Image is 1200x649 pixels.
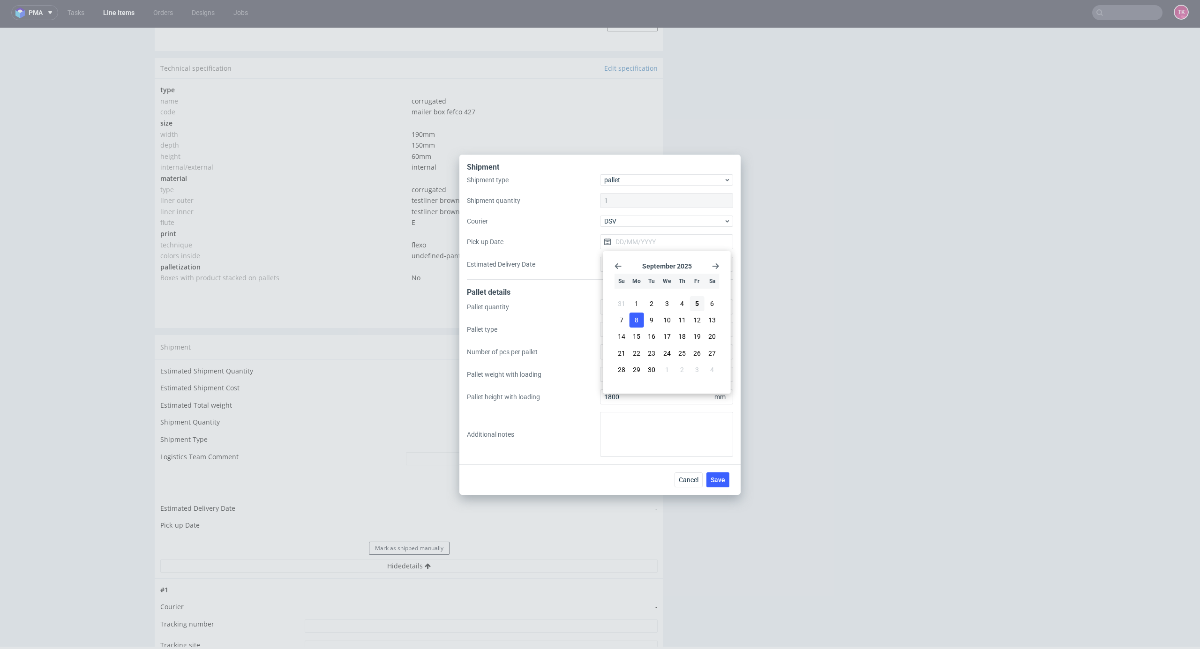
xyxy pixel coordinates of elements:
button: Wed Sep 17 2025 [660,329,674,344]
div: Th [675,274,689,289]
span: 2 [680,365,684,374]
div: Shipment [155,307,663,332]
span: 6 [710,299,714,308]
button: Sun Sep 07 2025 [615,313,629,328]
span: mm [712,390,731,403]
td: material [160,145,409,157]
td: width [160,101,409,112]
span: # 1 [160,558,168,567]
button: Sun Sep 28 2025 [615,362,629,377]
button: Mark as shipped manually [369,514,450,527]
span: flexo [412,213,426,222]
label: Pallet quantity [467,302,600,312]
td: Logistics Team Comment [160,424,404,445]
button: Hidedetails [160,532,658,545]
span: 25 [678,349,686,358]
td: Estimated Shipment Cost [160,355,404,372]
button: Fri Sep 26 2025 [690,346,704,361]
td: type [160,57,409,68]
button: Save [706,472,729,487]
button: Wed Oct 01 2025 [660,362,674,377]
span: undefined-pantone [412,224,472,232]
span: 1 [635,299,638,308]
label: Number of pcs per pallet [467,347,600,357]
label: Estimated Delivery Date [467,260,600,269]
span: 29 [633,365,640,374]
button: Sun Sep 14 2025 [615,329,629,344]
button: Thu Sep 18 2025 [675,329,689,344]
button: Send to QMS [601,265,652,278]
span: 7 [620,315,623,325]
span: 28 [618,365,625,374]
span: corrugated [412,69,446,78]
label: Pallet weight with loading [467,370,600,379]
td: Tracking site [160,612,302,633]
td: Shipment Quantity [160,389,404,406]
span: 150 mm [412,113,435,122]
label: Pallet type [467,325,600,334]
td: Pick-up Date [160,492,404,509]
td: depth [160,112,409,123]
button: Mon Sep 01 2025 [630,296,644,311]
td: Estimated Total weight [160,372,404,389]
button: Thu Sep 04 2025 [675,296,689,311]
button: Fri Sep 12 2025 [690,313,704,328]
span: 21 [618,349,625,358]
button: Sun Sep 21 2025 [615,346,629,361]
span: 12 [693,315,701,325]
label: Pallet height with loading [467,392,600,402]
td: code [160,79,409,90]
span: 13 [708,315,716,325]
button: Update [607,448,658,461]
div: Su [615,274,629,289]
td: Estimated Delivery Date [160,475,404,492]
span: 1 [665,365,669,374]
span: 14 [618,332,625,341]
span: 5 [695,299,699,308]
td: Shipment Type [160,406,404,424]
td: Unknown [404,355,658,372]
button: Tue Sep 09 2025 [645,313,659,328]
span: testliner brown [412,168,460,177]
td: palletization [160,234,409,245]
button: Thu Sep 11 2025 [675,313,689,328]
div: Sa [705,274,720,289]
td: - [404,492,658,509]
button: Fri Oct 03 2025 [690,362,704,377]
label: Shipment type [467,175,600,185]
td: 1 [404,389,658,406]
span: 4 [710,365,714,374]
span: 19 [693,332,701,341]
div: Mo [630,274,644,289]
td: size [160,90,409,101]
div: We [660,274,674,289]
label: Courier [467,216,600,226]
label: Shipment quantity [467,196,600,205]
span: 3 [695,365,699,374]
td: internal/external [160,134,409,145]
span: 16 [648,332,655,341]
button: Sun Aug 31 2025 [615,296,629,311]
span: E [412,190,415,199]
button: Fri Sep 05 2025 [690,296,704,311]
span: 20 [708,332,716,341]
button: Mon Sep 29 2025 [630,362,644,377]
span: 18 [678,332,686,341]
div: Tu [645,274,659,289]
button: Fri Sep 19 2025 [690,329,704,344]
button: Sat Sep 06 2025 [705,296,720,311]
td: name [160,68,409,79]
button: Sat Oct 04 2025 [705,362,720,377]
td: Courier [160,574,302,591]
span: Go back 1 month [615,262,622,270]
div: Fr [690,274,704,289]
span: Go forward 1 month [712,262,720,270]
a: Edit specification [604,36,658,45]
span: 60 mm [412,124,431,133]
button: Sat Sep 27 2025 [705,346,720,361]
span: corrugated [412,157,446,166]
span: 24 [663,349,671,358]
span: Save [711,477,725,483]
span: 27 [708,349,716,358]
td: - [302,574,658,591]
